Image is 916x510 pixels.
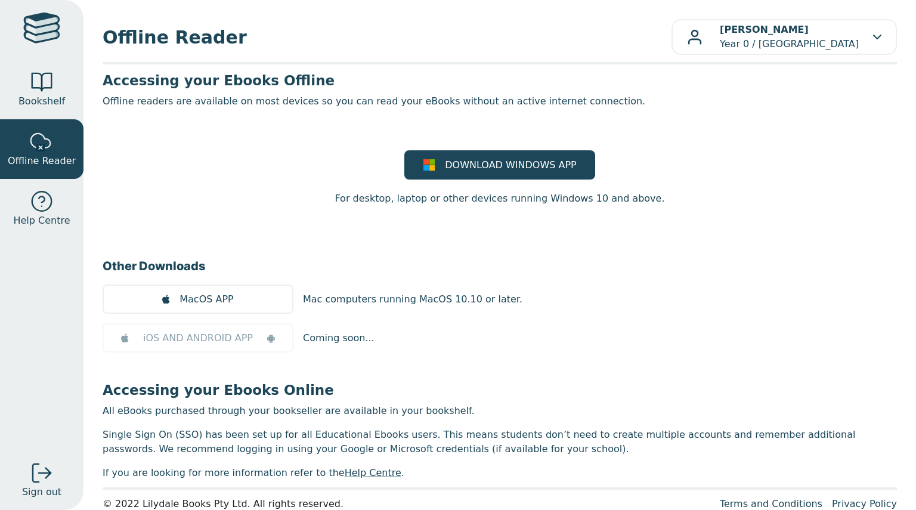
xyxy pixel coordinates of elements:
[103,381,897,399] h3: Accessing your Ebooks Online
[345,467,401,478] a: Help Centre
[720,498,822,509] a: Terms and Conditions
[22,485,61,499] span: Sign out
[180,292,233,307] span: MacOS APP
[303,331,375,345] p: Coming soon...
[103,428,897,456] p: Single Sign On (SSO) has been set up for all Educational Ebooks users. This means students don’t ...
[103,72,897,89] h3: Accessing your Ebooks Offline
[671,19,897,55] button: [PERSON_NAME]Year 0 / [GEOGRAPHIC_DATA]
[103,24,671,51] span: Offline Reader
[103,466,897,480] p: If you are looking for more information refer to the .
[13,214,70,228] span: Help Centre
[103,404,897,418] p: All eBooks purchased through your bookseller are available in your bookshelf.
[404,150,595,180] a: DOWNLOAD WINDOWS APP
[103,94,897,109] p: Offline readers are available on most devices so you can read your eBooks without an active inter...
[720,23,859,51] p: Year 0 / [GEOGRAPHIC_DATA]
[143,331,253,345] span: iOS AND ANDROID APP
[8,154,76,168] span: Offline Reader
[335,191,664,206] p: For desktop, laptop or other devices running Windows 10 and above.
[445,158,576,172] span: DOWNLOAD WINDOWS APP
[103,285,293,314] a: MacOS APP
[720,24,809,35] b: [PERSON_NAME]
[832,498,897,509] a: Privacy Policy
[18,94,65,109] span: Bookshelf
[303,292,522,307] p: Mac computers running MacOS 10.10 or later.
[103,257,897,275] h3: Other Downloads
